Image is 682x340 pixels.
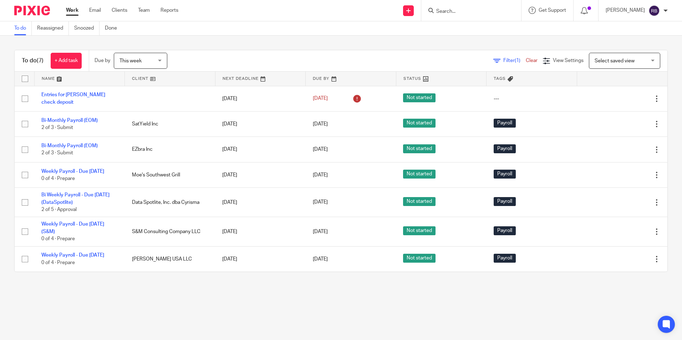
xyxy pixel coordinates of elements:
[494,226,516,235] span: Payroll
[41,143,98,148] a: Bi-Monthly Payroll (EOM)
[515,58,520,63] span: (1)
[95,57,110,64] p: Due by
[313,200,328,205] span: [DATE]
[22,57,44,65] h1: To do
[403,93,436,102] span: Not started
[553,58,584,63] span: View Settings
[112,7,127,14] a: Clients
[606,7,645,14] p: [PERSON_NAME]
[403,197,436,206] span: Not started
[403,254,436,263] span: Not started
[41,260,75,265] span: 0 of 4 · Prepare
[41,151,73,156] span: 2 of 3 · Submit
[215,217,306,246] td: [DATE]
[89,7,101,14] a: Email
[313,122,328,127] span: [DATE]
[41,176,75,181] span: 0 of 4 · Prepare
[125,111,215,136] td: SatYield Inc
[494,170,516,179] span: Payroll
[125,217,215,246] td: S&M Consulting Company LLC
[494,254,516,263] span: Payroll
[403,119,436,128] span: Not started
[215,188,306,217] td: [DATE]
[215,86,306,111] td: [DATE]
[119,58,142,63] span: This week
[215,137,306,162] td: [DATE]
[41,118,98,123] a: Bi-Monthly Payroll (EOM)
[215,246,306,272] td: [DATE]
[436,9,500,15] input: Search
[526,58,538,63] a: Clear
[403,170,436,179] span: Not started
[41,236,75,241] span: 0 of 4 · Prepare
[161,7,178,14] a: Reports
[125,188,215,217] td: Data Spotlite, Inc. dba Cyrisma
[403,144,436,153] span: Not started
[41,253,104,258] a: Weekly Payroll - Due [DATE]
[41,169,104,174] a: Weekly Payroll - Due [DATE]
[37,21,69,35] a: Reassigned
[313,147,328,152] span: [DATE]
[74,21,100,35] a: Snoozed
[41,222,104,234] a: Weekly Payroll - Due [DATE] (S&M)
[313,257,328,262] span: [DATE]
[125,137,215,162] td: EZbra Inc
[14,6,50,15] img: Pixie
[125,246,215,272] td: [PERSON_NAME] USA LLC
[494,95,570,102] div: ---
[313,229,328,234] span: [DATE]
[494,77,506,81] span: Tags
[648,5,660,16] img: svg%3E
[41,192,110,205] a: Bi Weekly Payroll - Due [DATE] (DataSpotlite)
[494,197,516,206] span: Payroll
[51,53,82,69] a: + Add task
[494,119,516,128] span: Payroll
[41,92,105,104] a: Entries for [PERSON_NAME] check deposit
[105,21,122,35] a: Done
[66,7,78,14] a: Work
[313,172,328,177] span: [DATE]
[125,162,215,187] td: Moe's Southwest Grill
[41,125,73,130] span: 2 of 3 · Submit
[503,58,526,63] span: Filter
[494,144,516,153] span: Payroll
[403,226,436,235] span: Not started
[138,7,150,14] a: Team
[215,111,306,136] td: [DATE]
[14,21,32,35] a: To do
[41,207,77,212] span: 2 of 5 · Approval
[37,58,44,63] span: (7)
[313,96,328,101] span: [DATE]
[595,58,635,63] span: Select saved view
[539,8,566,13] span: Get Support
[215,162,306,187] td: [DATE]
